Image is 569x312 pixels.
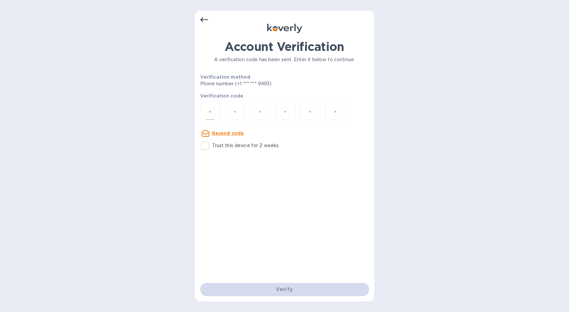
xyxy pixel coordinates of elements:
p: Trust this device for 2 weeks [212,142,279,149]
b: Verification method [200,74,251,80]
p: Phone number (+1 *** *** 9493) [200,80,322,87]
p: A verification code has been sent. Enter it below to continue. [200,56,369,63]
u: Resend code [212,131,244,136]
h1: Account Verification [200,40,369,54]
p: Verification code [200,93,369,99]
